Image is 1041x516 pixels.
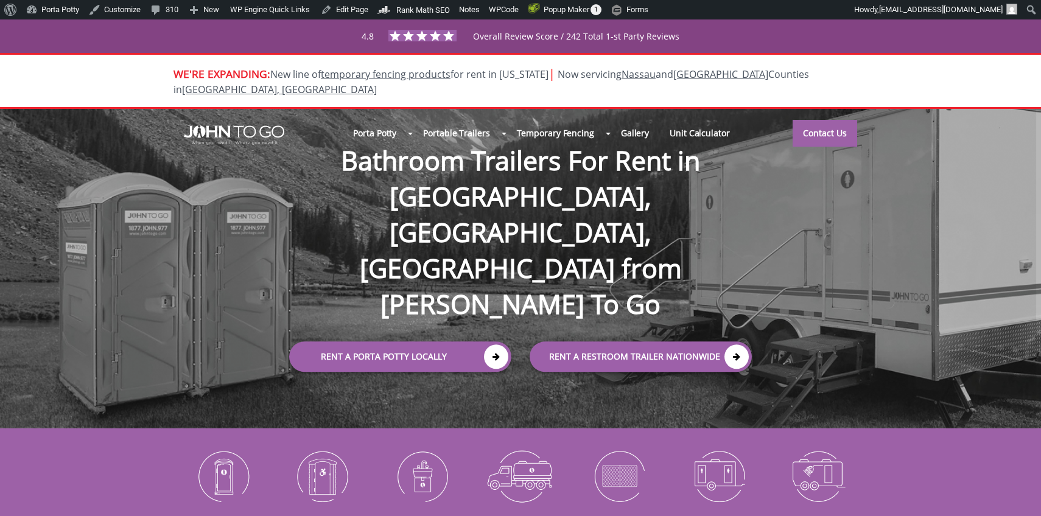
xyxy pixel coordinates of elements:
a: Contact Us [793,120,857,147]
img: Restroom-Trailers-icon_N.png [678,444,759,507]
img: Portable-Sinks-icon_N.png [381,444,462,507]
span: Rank Math SEO [396,5,450,15]
img: Waste-Services-icon_N.png [480,444,561,507]
a: Unit Calculator [659,120,740,146]
a: [GEOGRAPHIC_DATA] [673,68,768,81]
img: JOHN to go [184,125,284,145]
span: 4.8 [362,30,374,42]
h1: Bathroom Trailers For Rent in [GEOGRAPHIC_DATA], [GEOGRAPHIC_DATA], [GEOGRAPHIC_DATA] from [PERSO... [277,103,764,322]
span: | [549,65,555,82]
span: Overall Review Score / 242 Total 1-st Party Reviews [473,30,679,66]
span: 1 [591,4,601,15]
a: [GEOGRAPHIC_DATA], [GEOGRAPHIC_DATA] [182,83,377,96]
a: temporary fencing products [321,68,450,81]
img: Portable-Toilets-icon_N.png [183,444,264,507]
img: Shower-Trailers-icon_N.png [777,444,858,507]
span: New line of for rent in [US_STATE] [173,68,809,96]
a: rent a RESTROOM TRAILER Nationwide [530,342,752,372]
a: Gallery [611,120,659,146]
a: Nassau [622,68,656,81]
img: ADA-Accessible-Units-icon_N.png [282,444,363,507]
a: Temporary Fencing [506,120,605,146]
a: Portable Trailers [413,120,500,146]
span: WE'RE EXPANDING: [173,66,270,81]
a: Rent a Porta Potty Locally [289,342,511,372]
span: Now servicing and Counties in [173,68,809,96]
a: Porta Potty [343,120,407,146]
img: Temporary-Fencing-cion_N.png [579,444,660,507]
span: [EMAIL_ADDRESS][DOMAIN_NAME] [879,5,1003,14]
